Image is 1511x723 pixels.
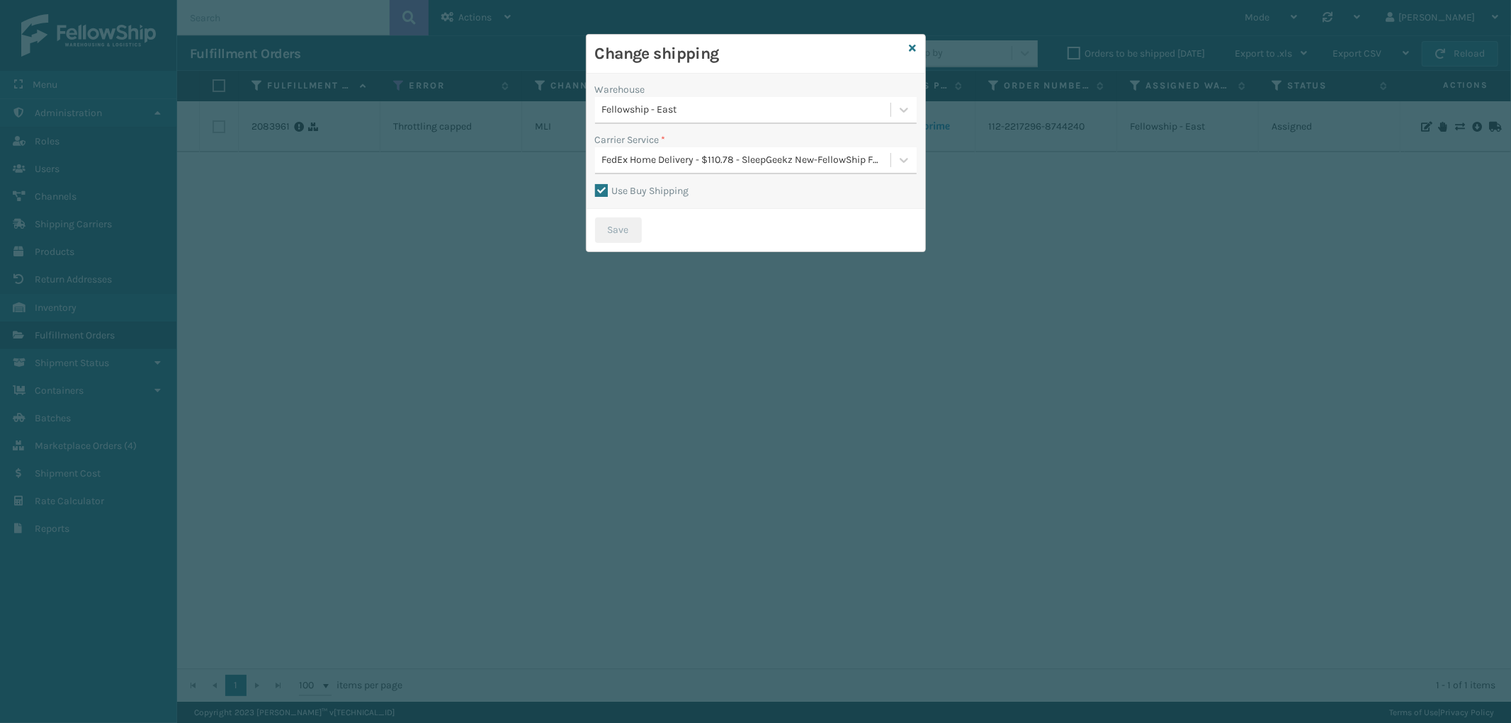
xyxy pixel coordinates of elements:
[595,82,645,97] label: Warehouse
[602,153,892,168] div: FedEx Home Delivery - $110.78 - SleepGeekz New-FellowShip FedEx Account
[595,185,689,197] label: Use Buy Shipping
[595,132,666,147] label: Carrier Service
[595,43,904,64] h3: Change shipping
[595,217,642,243] button: Save
[602,103,892,118] div: Fellowship - East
